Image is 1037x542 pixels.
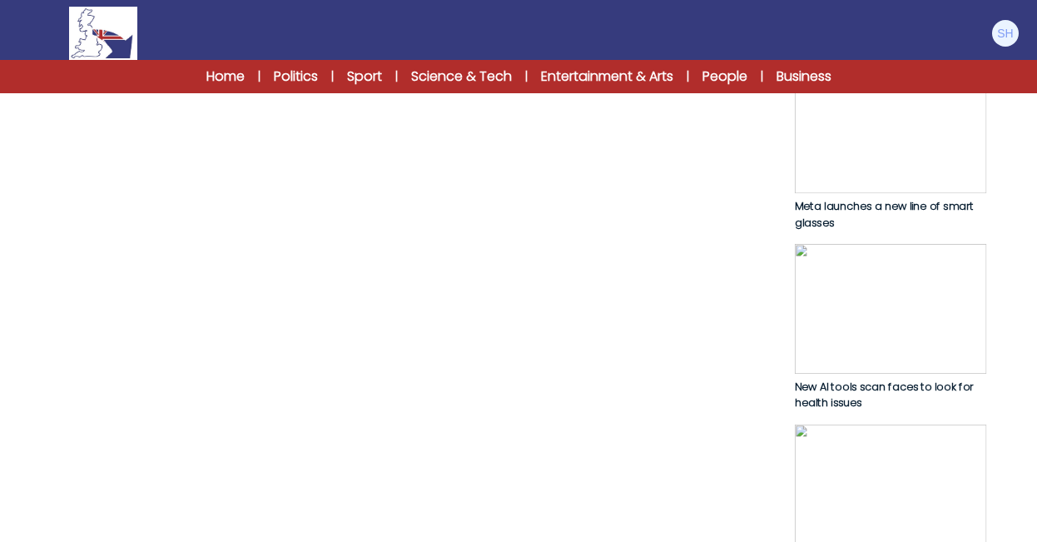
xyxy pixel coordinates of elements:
[17,7,190,60] a: Logo
[777,67,831,87] a: Business
[347,67,382,87] a: Sport
[541,67,673,87] a: Entertainment & Arts
[69,7,137,60] img: Logo
[258,68,260,85] span: |
[794,199,972,231] span: Meta launches a new line of smart glasses
[761,68,763,85] span: |
[794,380,972,411] span: New AI tools scan faces to look for health issues
[687,68,689,85] span: |
[331,68,334,85] span: |
[274,67,318,87] a: Politics
[395,68,398,85] span: |
[794,63,985,231] a: Meta launches a new line of smart glasses
[206,67,245,87] a: Home
[794,244,985,374] img: pl9PzjOjgHxcQhXY6Ge1abC5I0PjKhKGR5rK9TYV.jpg
[794,244,985,411] a: New AI tools scan faces to look for health issues
[702,67,747,87] a: People
[525,68,528,85] span: |
[992,20,1019,47] img: Steve Hughes
[794,63,985,193] img: JQsL3KWEgEu7dnoNYo7CWeoSdwcM0V4ECiitipN5.jpg
[411,67,512,87] a: Science & Tech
